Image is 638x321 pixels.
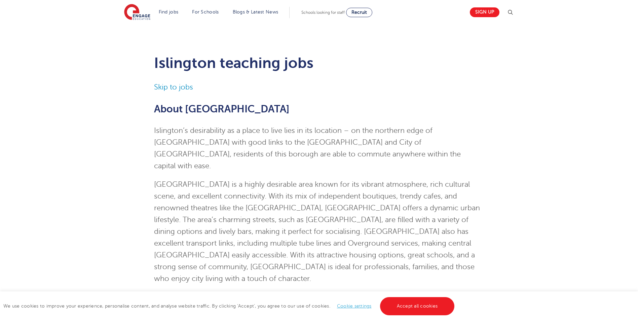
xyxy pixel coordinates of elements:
[380,297,455,315] a: Accept all cookies
[154,103,290,115] span: About [GEOGRAPHIC_DATA]
[124,4,150,21] img: Engage Education
[159,9,179,14] a: Find jobs
[470,7,499,17] a: Sign up
[154,83,193,91] a: Skip to jobs
[301,10,345,15] span: Schools looking for staff
[154,127,461,170] span: Islington’s desirability as a place to live lies in its location – on the northern edge of [GEOGR...
[233,9,278,14] a: Blogs & Latest News
[154,55,484,71] h1: Islington teaching jobs
[192,9,219,14] a: For Schools
[3,304,456,309] span: We use cookies to improve your experience, personalise content, and analyse website traffic. By c...
[346,8,372,17] a: Recruit
[351,10,367,15] span: Recruit
[337,304,372,309] a: Cookie settings
[154,179,484,285] p: [GEOGRAPHIC_DATA] is a highly desirable area known for its vibrant atmosphere, rich cultural scen...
